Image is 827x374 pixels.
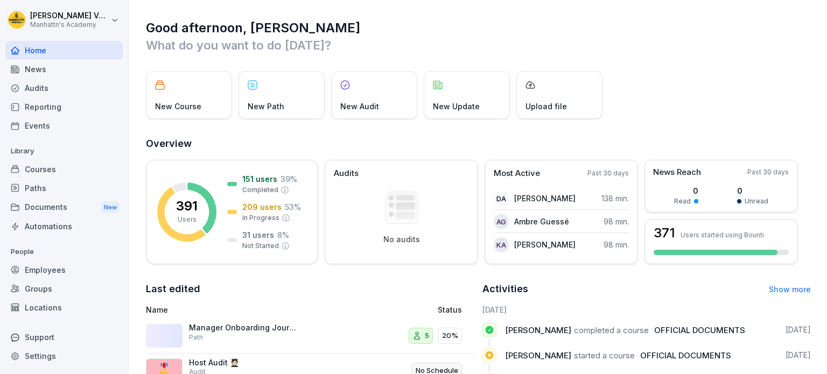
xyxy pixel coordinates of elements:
[604,216,629,227] p: 98 min.
[505,325,571,335] span: [PERSON_NAME]
[30,11,109,20] p: [PERSON_NAME] Vanderbeken
[5,243,123,260] p: People
[769,285,811,294] a: Show more
[146,136,811,151] h2: Overview
[146,19,811,37] h1: Good afternoon, [PERSON_NAME]
[681,231,764,239] p: Users started using Bounti
[514,216,569,227] p: Ambre Guessé
[248,101,284,112] p: New Path
[574,350,635,361] span: started a course
[5,347,123,365] a: Settings
[482,304,811,315] h6: [DATE]
[5,97,123,116] a: Reporting
[285,201,301,213] p: 53 %
[505,350,571,361] span: [PERSON_NAME]
[5,197,123,217] div: Documents
[340,101,379,112] p: New Audit
[514,193,576,204] p: [PERSON_NAME]
[747,167,789,177] p: Past 30 days
[383,235,420,244] p: No audits
[242,229,274,241] p: 31 users
[674,196,691,206] p: Read
[242,173,277,185] p: 151 users
[146,304,348,315] p: Name
[654,227,675,239] h3: 371
[494,237,509,252] div: KA
[674,185,698,196] p: 0
[5,143,123,160] p: Library
[334,167,359,180] p: Audits
[737,185,768,196] p: 0
[786,350,811,361] p: [DATE]
[5,298,123,317] a: Locations
[155,101,201,112] p: New Course
[574,325,649,335] span: completed a course
[242,213,279,223] p: In Progress
[494,191,509,206] div: DA
[601,193,629,204] p: 138 min.
[745,196,768,206] p: Unread
[5,79,123,97] a: Audits
[189,333,203,342] p: Path
[242,201,282,213] p: 209 users
[494,167,540,180] p: Most Active
[5,60,123,79] a: News
[5,260,123,279] a: Employees
[5,179,123,197] a: Paths
[438,304,462,315] p: Status
[654,325,745,335] span: OFFICIAL DOCUMENTS
[5,41,123,60] a: Home
[482,281,528,297] h2: Activities
[5,328,123,347] div: Support
[146,319,475,354] a: Manager Onboarding Journey 🤝Path520%
[5,116,123,135] a: Events
[5,217,123,236] a: Automations
[442,330,458,341] p: 20%
[242,241,279,251] p: Not Started
[176,200,198,213] p: 391
[653,166,701,179] p: News Reach
[494,214,509,229] div: AG
[277,229,289,241] p: 8 %
[242,185,278,195] p: Completed
[525,101,567,112] p: Upload file
[425,330,429,341] p: 5
[146,37,811,54] p: What do you want to do [DATE]?
[786,324,811,335] p: [DATE]
[5,197,123,217] a: DocumentsNew
[189,323,297,333] p: Manager Onboarding Journey 🤝
[30,21,109,29] p: Manhattn's Academy
[5,279,123,298] a: Groups
[189,358,297,368] p: Host Audit 🧑🏻‍🎓
[514,239,576,250] p: [PERSON_NAME]
[433,101,480,112] p: New Update
[5,160,123,179] a: Courses
[101,201,120,214] div: New
[587,168,629,178] p: Past 30 days
[640,350,731,361] span: OFFICIAL DOCUMENTS
[146,281,475,297] h2: Last edited
[604,239,629,250] p: 98 min.
[281,173,297,185] p: 39 %
[178,215,197,224] p: Users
